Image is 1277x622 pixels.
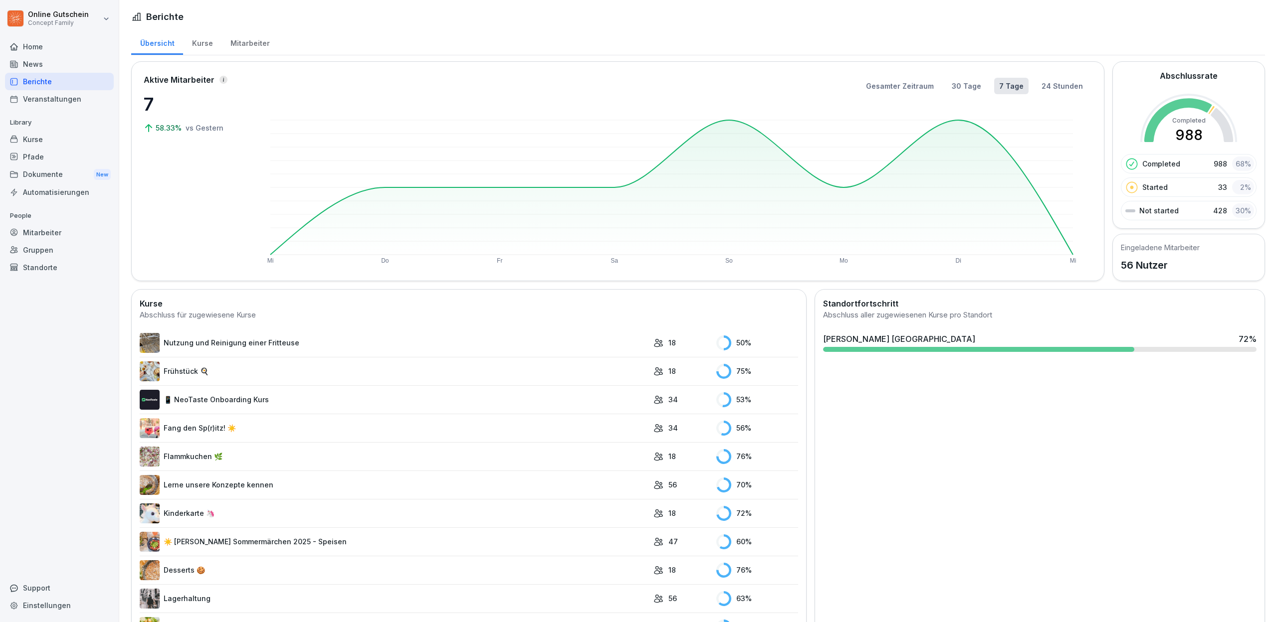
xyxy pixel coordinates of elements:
[5,224,114,241] a: Mitarbeiter
[5,183,114,201] a: Automatisierungen
[140,532,648,552] a: ☀️ [PERSON_NAME] Sommermärchen 2025 - Speisen
[1070,257,1076,264] text: Mi
[1160,70,1218,82] h2: Abschlussrate
[5,579,114,597] div: Support
[156,123,184,133] p: 58.33%
[994,78,1029,94] button: 7 Tage
[140,475,648,495] a: Lerne unsere Konzepte kennen
[1121,258,1200,273] p: 56 Nutzer
[497,257,502,264] text: Fr
[1142,158,1180,169] p: Completed
[716,591,798,606] div: 63 %
[1232,180,1254,194] div: 2 %
[716,449,798,464] div: 76 %
[5,165,114,184] div: Dokumente
[5,90,114,108] a: Veranstaltungen
[140,503,648,523] a: Kinderkarte 🦄
[140,503,160,523] img: hnpnnr9tv292r80l0gdrnijs.png
[5,148,114,165] a: Pfade
[947,78,986,94] button: 30 Tage
[716,534,798,549] div: 60 %
[140,310,798,321] div: Abschluss für zugewiesene Kurse
[140,298,798,310] h2: Kurse
[28,10,89,19] p: Online Gutschein
[716,506,798,521] div: 72 %
[1139,205,1179,216] p: Not started
[183,29,221,55] a: Kurse
[611,257,618,264] text: Sa
[861,78,939,94] button: Gesamter Zeitraum
[144,74,214,86] p: Aktive Mitarbeiter
[140,361,648,381] a: Frühstück 🍳
[140,418,160,438] img: lisxt29zix8d85hqugm5p1kp.png
[1232,203,1254,218] div: 30 %
[381,257,389,264] text: Do
[955,257,961,264] text: Di
[140,475,160,495] img: ssvnl9aim273pmzdbnjk7g2q.png
[146,10,184,23] h1: Berichte
[140,447,648,466] a: Flammkuchen 🌿
[1037,78,1088,94] button: 24 Stunden
[140,361,160,381] img: n6mw6n4d96pxhuc2jbr164bu.png
[1214,158,1227,169] p: 988
[668,593,677,604] p: 56
[716,477,798,492] div: 70 %
[668,565,676,575] p: 18
[668,423,678,433] p: 34
[1239,333,1257,345] div: 72 %
[140,333,648,353] a: Nutzung und Reinigung einer Fritteuse
[140,390,160,410] img: wogpw1ad3b6xttwx9rgsg3h8.png
[140,418,648,438] a: Fang den Sp(r)itz! ☀️
[186,123,223,133] p: vs Gestern
[5,115,114,131] p: Library
[140,560,160,580] img: ypa7uvgezun3840uzme8lu5g.png
[823,298,1257,310] h2: Standortfortschritt
[131,29,183,55] a: Übersicht
[140,333,160,353] img: b2msvuojt3s6egexuweix326.png
[668,337,676,348] p: 18
[1232,156,1254,171] div: 68 %
[5,259,114,276] a: Standorte
[668,394,678,405] p: 34
[668,479,677,490] p: 56
[716,364,798,379] div: 75 %
[5,73,114,90] a: Berichte
[140,532,160,552] img: vxey3jhup7ci568mo7dyx3an.png
[144,91,243,118] p: 7
[840,257,848,264] text: Mo
[5,208,114,224] p: People
[1142,182,1168,192] p: Started
[725,257,733,264] text: So
[28,19,89,26] p: Concept Family
[140,560,648,580] a: Desserts 🍪
[716,392,798,407] div: 53 %
[1213,205,1227,216] p: 428
[140,589,160,609] img: v4csc243izno476fin1zpb11.png
[5,597,114,614] a: Einstellungen
[5,38,114,55] a: Home
[140,589,648,609] a: Lagerhaltung
[140,390,648,410] a: 📱 NeoTaste Onboarding Kurs
[5,55,114,73] a: News
[716,335,798,350] div: 50 %
[1218,182,1227,192] p: 33
[267,257,274,264] text: Mi
[716,563,798,578] div: 76 %
[5,131,114,148] a: Kurse
[668,536,678,547] p: 47
[5,241,114,259] a: Gruppen
[1121,242,1200,253] h5: Eingeladene Mitarbeiter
